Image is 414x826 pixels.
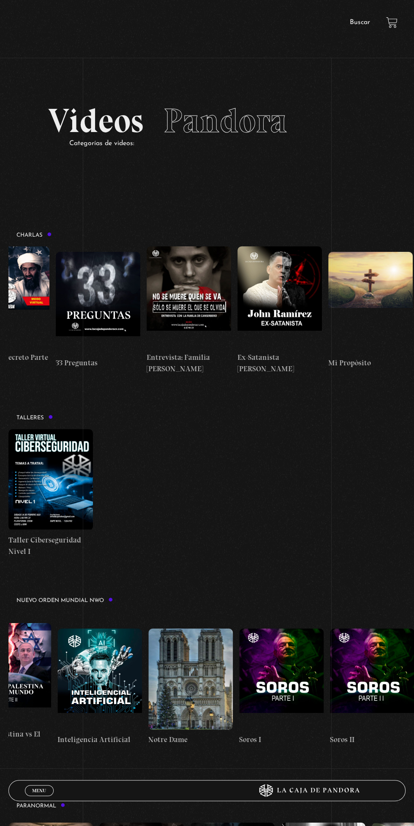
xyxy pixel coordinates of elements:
[16,597,113,603] h3: Nuevo Orden Mundial NWO
[8,429,93,557] a: Taller Ciberseguridad Nivel I
[328,246,413,375] a: Mi Propósito
[148,612,233,763] a: Notre Dame
[147,246,231,375] a: Entrevista: Familia [PERSON_NAME]
[148,734,233,745] h4: Notre Dame
[56,357,140,369] h4: 33 Preguntas
[328,357,413,369] h4: Mi Propósito
[350,19,370,26] a: Buscar
[30,795,49,801] span: Cerrar
[57,612,142,763] a: Inteligencia Artificial
[8,534,93,557] h4: Taller Ciberseguridad Nivel I
[239,734,324,745] h4: Soros I
[16,415,53,421] h3: Talleres
[163,100,287,141] span: Pandora
[147,352,231,375] h4: Entrevista: Familia [PERSON_NAME]
[32,788,46,793] span: Menu
[239,612,324,763] a: Soros I
[386,17,398,28] a: View your shopping cart
[57,734,142,745] h4: Inteligencia Artificial
[48,104,366,138] h2: Videos
[16,232,52,238] h3: Charlas
[56,246,140,375] a: 33 Preguntas
[237,246,322,375] a: Ex-Satanista [PERSON_NAME]
[69,138,366,150] p: Categorías de videos:
[16,803,65,809] h3: Paranormal
[237,352,322,375] h4: Ex-Satanista [PERSON_NAME]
